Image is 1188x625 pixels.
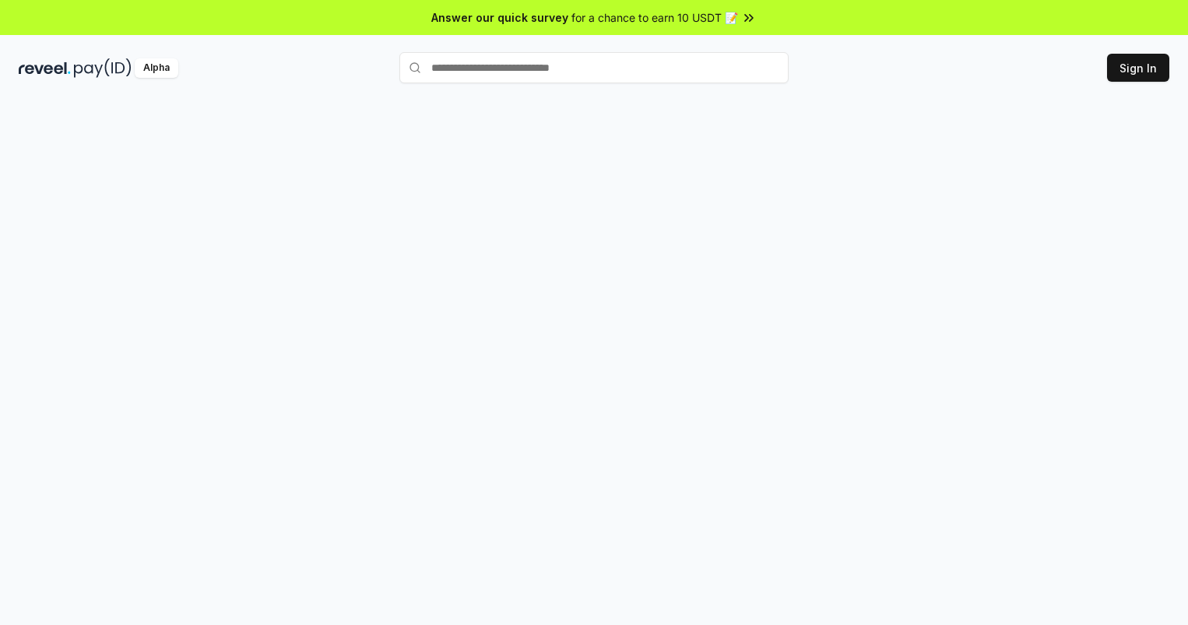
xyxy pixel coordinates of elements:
span: Answer our quick survey [431,9,568,26]
button: Sign In [1107,54,1169,82]
span: for a chance to earn 10 USDT 📝 [571,9,738,26]
img: reveel_dark [19,58,71,78]
div: Alpha [135,58,178,78]
img: pay_id [74,58,132,78]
